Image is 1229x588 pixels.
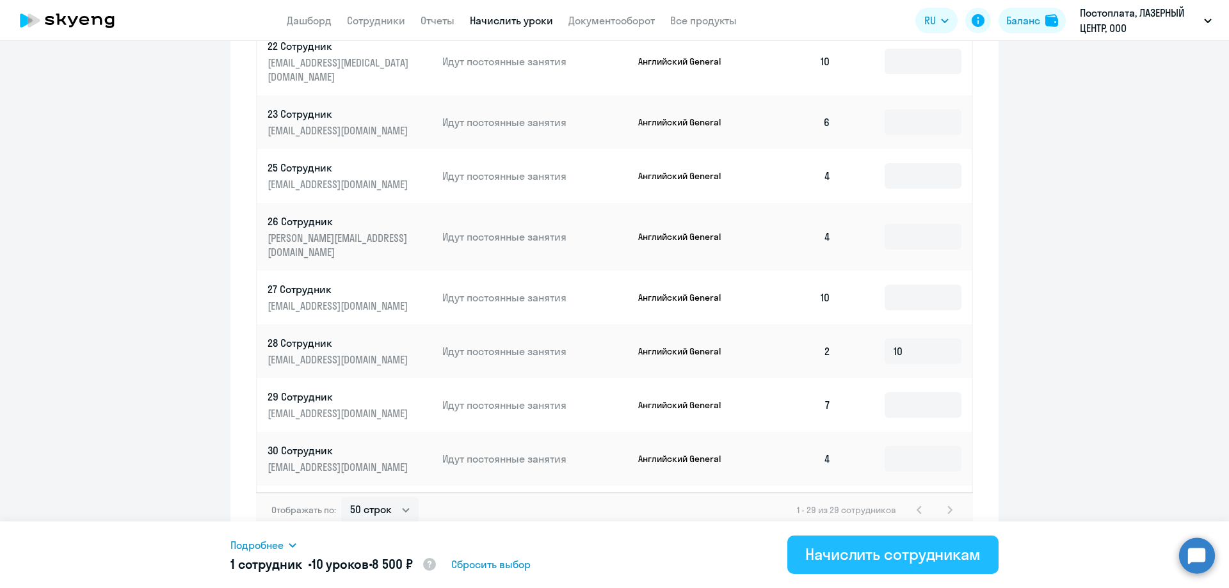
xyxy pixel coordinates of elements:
[268,299,411,313] p: [EMAIL_ADDRESS][DOMAIN_NAME]
[268,123,411,138] p: [EMAIL_ADDRESS][DOMAIN_NAME]
[442,344,628,358] p: Идут постоянные занятия
[268,282,411,296] p: 27 Сотрудник
[751,486,841,539] td: 3
[751,271,841,324] td: 10
[268,353,411,367] p: [EMAIL_ADDRESS][DOMAIN_NAME]
[268,107,432,138] a: 23 Сотрудник[EMAIL_ADDRESS][DOMAIN_NAME]
[568,14,655,27] a: Документооборот
[268,336,411,350] p: 28 Сотрудник
[268,443,432,474] a: 30 Сотрудник[EMAIL_ADDRESS][DOMAIN_NAME]
[751,324,841,378] td: 2
[421,14,454,27] a: Отчеты
[787,536,999,574] button: Начислить сотрудникам
[268,161,411,175] p: 25 Сотрудник
[638,231,734,242] p: Английский General
[268,406,411,420] p: [EMAIL_ADDRESS][DOMAIN_NAME]
[638,170,734,182] p: Английский General
[268,39,432,84] a: 22 Сотрудник[EMAIL_ADDRESS][MEDICAL_DATA][DOMAIN_NAME]
[751,149,841,203] td: 4
[268,443,411,457] p: 30 Сотрудник
[271,504,336,516] span: Отображать по:
[638,56,734,67] p: Английский General
[638,399,734,411] p: Английский General
[1073,5,1218,36] button: Постоплата, ЛАЗЕРНЫЙ ЦЕНТР, ООО
[805,544,981,564] div: Начислить сотрудникам
[442,290,628,305] p: Идут постоянные занятия
[1080,5,1199,36] p: Постоплата, ЛАЗЕРНЫЙ ЦЕНТР, ООО
[268,231,411,259] p: [PERSON_NAME][EMAIL_ADDRESS][DOMAIN_NAME]
[751,378,841,432] td: 7
[268,56,411,84] p: [EMAIL_ADDRESS][MEDICAL_DATA][DOMAIN_NAME]
[451,557,531,572] span: Сбросить выбор
[751,203,841,271] td: 4
[268,336,432,367] a: 28 Сотрудник[EMAIL_ADDRESS][DOMAIN_NAME]
[230,537,284,553] span: Подробнее
[751,432,841,486] td: 4
[638,453,734,465] p: Английский General
[638,116,734,128] p: Английский General
[230,555,437,575] h5: 1 сотрудник • •
[924,13,936,28] span: RU
[347,14,405,27] a: Сотрудники
[442,115,628,129] p: Идут постоянные занятия
[268,390,432,420] a: 29 Сотрудник[EMAIL_ADDRESS][DOMAIN_NAME]
[312,556,369,572] span: 10 уроков
[268,39,411,53] p: 22 Сотрудник
[670,14,737,27] a: Все продукты
[268,177,411,191] p: [EMAIL_ADDRESS][DOMAIN_NAME]
[797,504,896,516] span: 1 - 29 из 29 сотрудников
[268,390,411,404] p: 29 Сотрудник
[470,14,553,27] a: Начислить уроки
[442,230,628,244] p: Идут постоянные занятия
[268,214,411,228] p: 26 Сотрудник
[638,346,734,357] p: Английский General
[999,8,1066,33] button: Балансbalance
[268,107,411,121] p: 23 Сотрудник
[268,161,432,191] a: 25 Сотрудник[EMAIL_ADDRESS][DOMAIN_NAME]
[1045,14,1058,27] img: balance
[372,556,412,572] span: 8 500 ₽
[751,95,841,149] td: 6
[268,282,432,313] a: 27 Сотрудник[EMAIL_ADDRESS][DOMAIN_NAME]
[915,8,958,33] button: RU
[442,169,628,183] p: Идут постоянные занятия
[268,214,432,259] a: 26 Сотрудник[PERSON_NAME][EMAIL_ADDRESS][DOMAIN_NAME]
[268,460,411,474] p: [EMAIL_ADDRESS][DOMAIN_NAME]
[751,28,841,95] td: 10
[638,292,734,303] p: Английский General
[442,398,628,412] p: Идут постоянные занятия
[287,14,332,27] a: Дашборд
[1006,13,1040,28] div: Баланс
[442,54,628,68] p: Идут постоянные занятия
[442,452,628,466] p: Идут постоянные занятия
